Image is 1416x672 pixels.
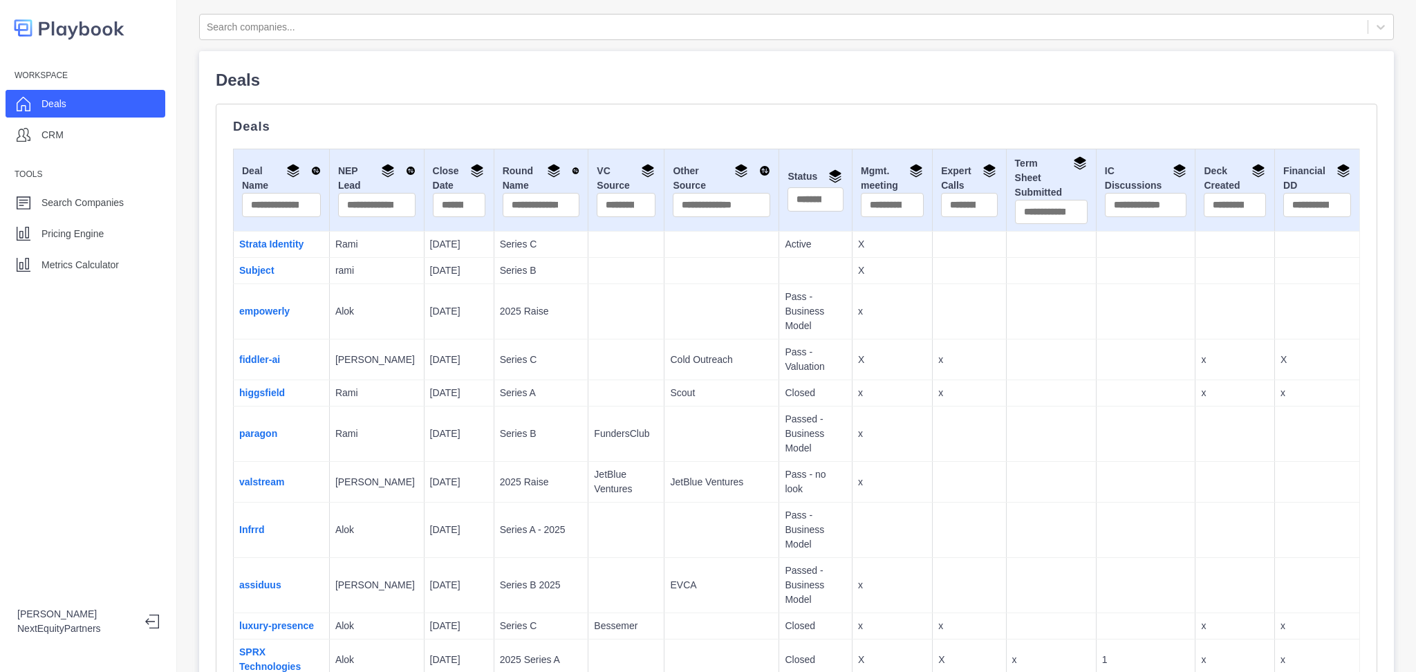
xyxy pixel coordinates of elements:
p: x [1012,653,1090,667]
div: Deck Created [1204,164,1266,193]
p: X [858,263,926,278]
img: Group By [734,164,748,178]
p: Cold Outreach [670,353,773,367]
p: Series C [500,619,583,633]
img: Group By [1336,164,1350,178]
p: EVCA [670,578,773,592]
a: Infrrd [239,524,265,535]
p: [DATE] [430,263,488,278]
img: Group By [982,164,996,178]
p: Series A [500,386,583,400]
div: Financial DD [1283,164,1351,193]
p: Rami [335,237,418,252]
p: Pass - Valuation [785,345,846,374]
p: Series A - 2025 [500,523,583,537]
p: [DATE] [430,475,488,489]
div: VC Source [597,164,655,193]
p: x [1201,386,1269,400]
p: Series B 2025 [500,578,583,592]
p: x [1201,619,1269,633]
p: [PERSON_NAME] [17,607,134,622]
p: x [858,386,926,400]
img: Group By [381,164,395,178]
p: x [938,619,1000,633]
p: 2025 Raise [500,475,583,489]
p: Metrics Calculator [41,258,119,272]
p: Passed - Business Model [785,412,846,456]
p: [DATE] [430,353,488,367]
p: Alok [335,619,418,633]
p: Scout [670,386,773,400]
p: 2025 Series A [500,653,583,667]
p: [DATE] [430,653,488,667]
p: Deals [216,68,1377,93]
p: Closed [785,653,846,667]
a: Strata Identity [239,239,304,250]
div: Deal Name [242,164,321,193]
a: higgsfield [239,387,285,398]
p: x [1201,653,1269,667]
div: Other Source [673,164,770,193]
div: Round Name [503,164,580,193]
p: [DATE] [430,237,488,252]
p: x [1280,619,1354,633]
p: Rami [335,427,418,441]
div: NEP Lead [338,164,416,193]
p: Alok [335,523,418,537]
p: Deals [233,121,1360,132]
div: Mgmt. meeting [861,164,924,193]
p: [DATE] [430,523,488,537]
p: x [1280,386,1354,400]
img: Sort [759,164,770,178]
p: JetBlue Ventures [594,467,658,496]
p: Series C [500,353,583,367]
a: Subject [239,265,274,276]
p: Closed [785,619,846,633]
div: Close Date [433,164,485,193]
p: 1 [1102,653,1190,667]
p: X [858,653,926,667]
p: Alok [335,304,418,319]
p: [PERSON_NAME] [335,578,418,592]
p: x [938,386,1000,400]
p: Deals [41,97,66,111]
p: x [858,304,926,319]
p: Series C [500,237,583,252]
p: X [938,653,1000,667]
p: Pass - Business Model [785,290,846,333]
p: x [858,619,926,633]
img: Group By [641,164,655,178]
p: Bessemer [594,619,658,633]
p: CRM [41,128,64,142]
img: Group By [909,164,923,178]
p: x [938,353,1000,367]
p: FundersClub [594,427,658,441]
p: [DATE] [430,386,488,400]
p: X [1280,353,1354,367]
p: x [858,578,926,592]
p: Pricing Engine [41,227,104,241]
p: x [858,427,926,441]
a: fiddler-ai [239,354,280,365]
div: Status [788,169,844,187]
p: [PERSON_NAME] [335,353,418,367]
p: X [858,237,926,252]
p: [DATE] [430,578,488,592]
p: [DATE] [430,427,488,441]
p: rami [335,263,418,278]
p: x [1280,653,1354,667]
p: Active [785,237,846,252]
p: 2025 Raise [500,304,583,319]
a: paragon [239,428,277,439]
p: Alok [335,653,418,667]
p: [DATE] [430,304,488,319]
div: Term Sheet Submitted [1015,156,1088,200]
a: SPRX Technologies [239,646,301,672]
p: Passed - Business Model [785,563,846,607]
p: JetBlue Ventures [670,475,773,489]
img: Group By [547,164,561,178]
img: Group By [1073,156,1087,170]
a: valstream [239,476,284,487]
img: Group By [1251,164,1265,178]
p: Series B [500,263,583,278]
